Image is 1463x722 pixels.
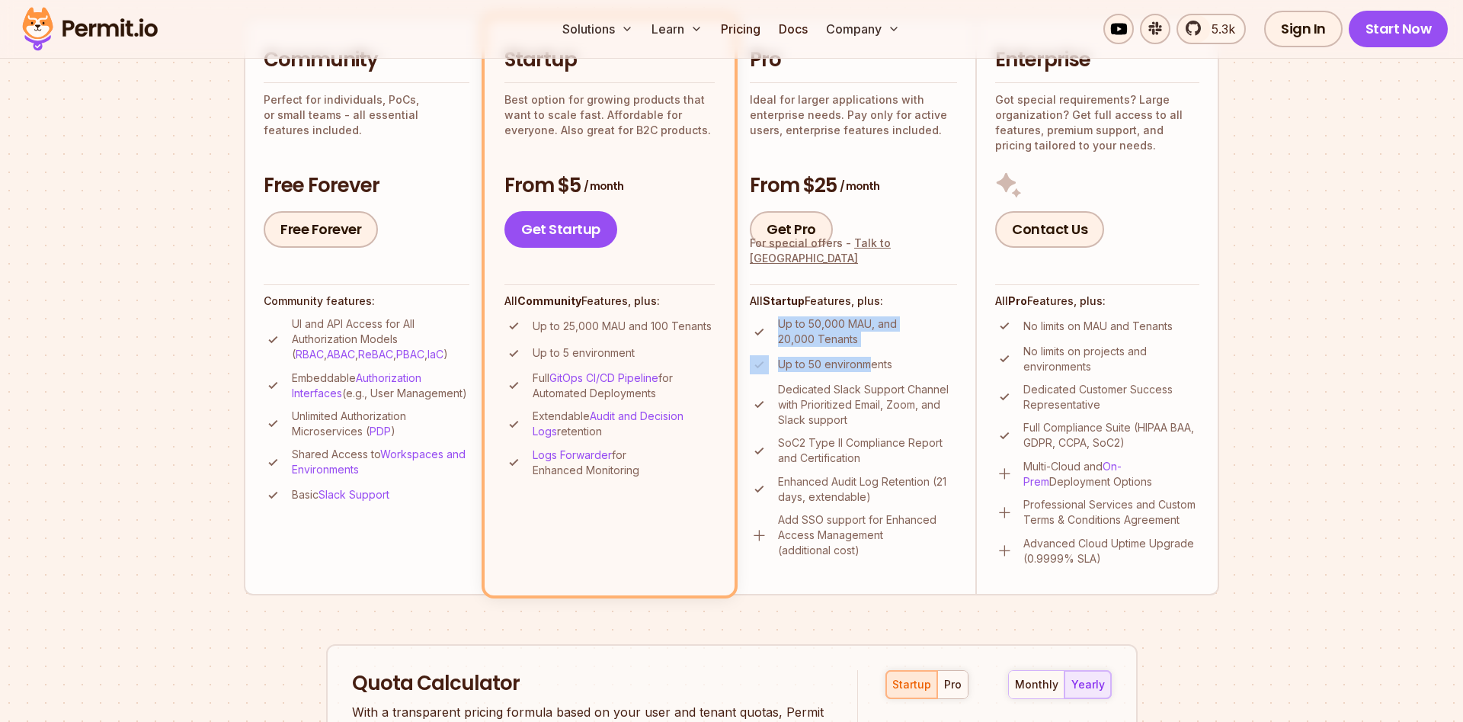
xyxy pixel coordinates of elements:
p: UI and API Access for All Authorization Models ( , , , , ) [292,316,469,362]
h2: Enterprise [995,47,1199,74]
button: Company [820,14,906,44]
p: Full Compliance Suite (HIPAA BAA, GDPR, CCPA, SoC2) [1023,420,1199,451]
a: GitOps CI/CD Pipeline [549,371,658,384]
a: On-Prem [1023,460,1122,488]
p: Perfect for individuals, PoCs, or small teams - all essential features included. [264,92,469,138]
p: Basic [292,487,389,502]
h3: From $25 [750,172,957,200]
p: Dedicated Slack Support Channel with Prioritized Email, Zoom, and Slack support [778,382,957,428]
h3: Free Forever [264,172,469,200]
p: Enhanced Audit Log Retention (21 days, extendable) [778,474,957,505]
span: / month [584,178,623,194]
h4: All Features, plus: [750,294,957,309]
p: Up to 25,000 MAU and 100 Tenants [533,319,712,334]
a: Logs Forwarder [533,448,612,461]
span: / month [840,178,879,194]
p: Embeddable (e.g., User Management) [292,371,469,401]
button: Solutions [556,14,639,44]
p: Got special requirements? Large organization? Get full access to all features, premium support, a... [995,92,1199,153]
a: Docs [773,14,814,44]
a: Authorization Interfaces [292,371,421,400]
a: IaC [427,348,443,361]
p: SoC2 Type II Compliance Report and Certification [778,435,957,466]
strong: Startup [763,294,805,307]
h3: From $5 [504,172,715,200]
img: Permit logo [15,3,165,55]
p: Up to 50 environments [778,357,892,372]
p: Ideal for larger applications with enterprise needs. Pay only for active users, enterprise featur... [750,92,957,138]
p: Extendable retention [533,409,715,439]
a: ReBAC [358,348,393,361]
a: Slack Support [319,488,389,501]
div: monthly [1015,677,1058,692]
p: No limits on projects and environments [1023,344,1199,374]
a: Pricing [715,14,767,44]
h2: Community [264,47,469,74]
strong: Pro [1008,294,1027,307]
p: Professional Services and Custom Terms & Conditions Agreement [1023,497,1199,528]
a: Sign In [1264,11,1343,47]
strong: Community [517,294,581,307]
p: Best option for growing products that want to scale fast. Affordable for everyone. Also great for... [504,92,715,138]
a: 5.3k [1176,14,1246,44]
a: Start Now [1349,11,1449,47]
span: 5.3k [1202,20,1235,38]
p: Full for Automated Deployments [533,371,715,401]
button: Learn [645,14,709,44]
p: Shared Access to [292,447,469,477]
h4: Community features: [264,294,469,309]
p: Up to 50,000 MAU, and 20,000 Tenants [778,316,957,347]
p: Unlimited Authorization Microservices ( ) [292,409,469,439]
a: PDP [370,425,391,438]
p: Advanced Cloud Uptime Upgrade (0.9999% SLA) [1023,536,1199,566]
a: RBAC [296,348,324,361]
p: Up to 5 environment [533,345,635,361]
a: Audit and Decision Logs [533,409,683,438]
h2: Quota Calculator [352,670,831,698]
a: Get Pro [750,211,833,248]
p: Multi-Cloud and Deployment Options [1023,459,1199,489]
div: pro [944,677,962,692]
div: For special offers - [750,236,957,266]
a: ABAC [327,348,355,361]
h2: Pro [750,47,957,74]
a: Get Startup [504,211,617,248]
p: for Enhanced Monitoring [533,448,715,478]
h4: All Features, plus: [504,294,715,309]
h2: Startup [504,47,715,74]
p: Add SSO support for Enhanced Access Management (additional cost) [778,512,957,558]
p: Dedicated Customer Success Representative [1023,382,1199,412]
a: Free Forever [264,211,378,248]
a: Contact Us [995,211,1104,248]
a: PBAC [396,348,424,361]
p: No limits on MAU and Tenants [1023,319,1173,334]
h4: All Features, plus: [995,294,1199,309]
